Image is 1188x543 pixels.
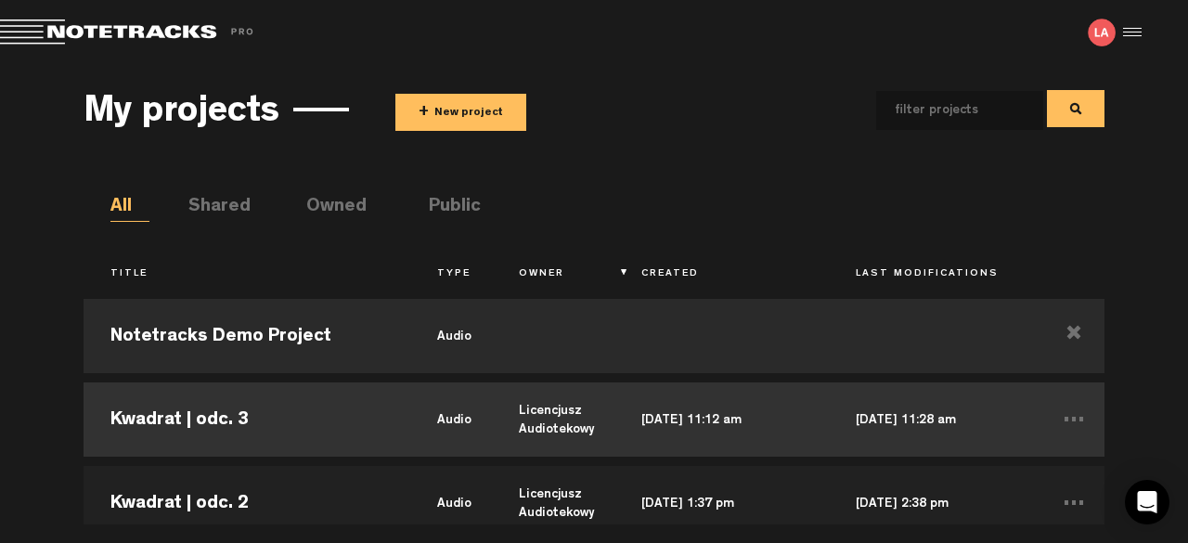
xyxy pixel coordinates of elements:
[1088,19,1116,46] img: letters
[829,378,1043,461] td: [DATE] 11:28 am
[410,259,492,291] th: Type
[84,94,279,135] h3: My projects
[614,378,829,461] td: [DATE] 11:12 am
[410,294,492,378] td: audio
[110,194,149,222] li: All
[188,194,227,222] li: Shared
[84,259,410,291] th: Title
[84,378,410,461] td: Kwadrat | odc. 3
[395,94,526,131] button: +New project
[429,194,468,222] li: Public
[1125,480,1169,524] div: Open Intercom Messenger
[492,378,614,461] td: Licencjusz Audiotekowy
[419,102,429,123] span: +
[829,259,1043,291] th: Last Modifications
[1043,378,1104,461] td: ...
[876,91,1014,130] input: filter projects
[614,259,829,291] th: Created
[492,259,614,291] th: Owner
[306,194,345,222] li: Owned
[84,294,410,378] td: Notetracks Demo Project
[410,378,492,461] td: audio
